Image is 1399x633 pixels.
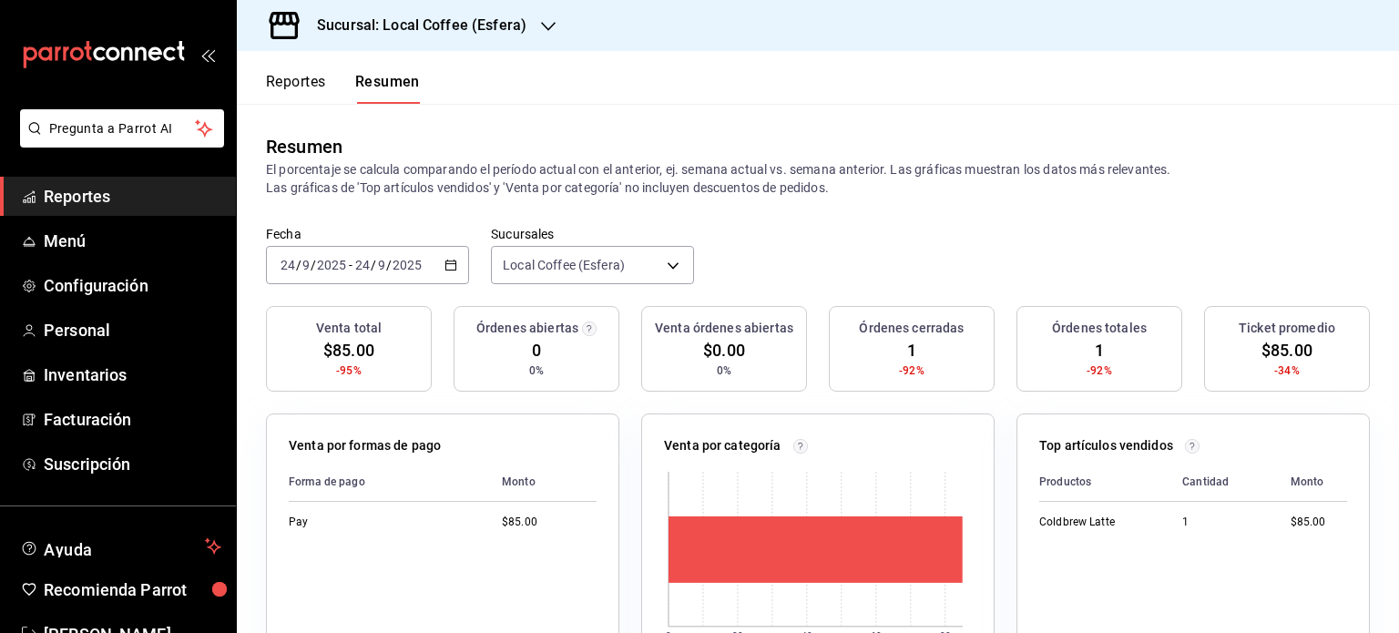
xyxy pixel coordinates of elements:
[44,229,221,253] span: Menú
[1052,319,1147,338] h3: Órdenes totales
[349,258,352,272] span: -
[1182,515,1261,530] div: 1
[502,515,597,530] div: $85.00
[44,452,221,476] span: Suscripción
[1276,463,1347,502] th: Monto
[1274,362,1300,379] span: -34%
[289,515,471,530] div: Pay
[899,362,924,379] span: -92%
[386,258,392,272] span: /
[316,319,382,338] h3: Venta total
[487,463,597,502] th: Monto
[1239,319,1335,338] h3: Ticket promedio
[907,338,916,362] span: 1
[266,228,469,240] label: Fecha
[311,258,316,272] span: /
[529,362,544,379] span: 0%
[44,362,221,387] span: Inventarios
[703,338,745,362] span: $0.00
[266,73,420,104] div: navigation tabs
[289,463,487,502] th: Forma de pago
[1039,515,1153,530] div: Coldbrew Latte
[44,273,221,298] span: Configuración
[1291,515,1347,530] div: $85.00
[266,133,342,160] div: Resumen
[371,258,376,272] span: /
[1087,362,1112,379] span: -92%
[302,15,526,36] h3: Sucursal: Local Coffee (Esfera)
[355,73,420,104] button: Resumen
[200,47,215,62] button: open_drawer_menu
[1261,338,1312,362] span: $85.00
[44,577,221,602] span: Recomienda Parrot
[859,319,964,338] h3: Órdenes cerradas
[44,407,221,432] span: Facturación
[336,362,362,379] span: -95%
[323,338,374,362] span: $85.00
[1168,463,1276,502] th: Cantidad
[44,318,221,342] span: Personal
[1095,338,1104,362] span: 1
[377,258,386,272] input: --
[532,338,541,362] span: 0
[1039,463,1168,502] th: Productos
[717,362,731,379] span: 0%
[266,160,1370,197] p: El porcentaje se calcula comparando el período actual con el anterior, ej. semana actual vs. sema...
[392,258,423,272] input: ----
[1039,436,1173,455] p: Top artículos vendidos
[491,228,694,240] label: Sucursales
[316,258,347,272] input: ----
[476,319,578,338] h3: Órdenes abiertas
[354,258,371,272] input: --
[44,184,221,209] span: Reportes
[296,258,301,272] span: /
[289,436,441,455] p: Venta por formas de pago
[13,132,224,151] a: Pregunta a Parrot AI
[44,536,198,557] span: Ayuda
[664,436,781,455] p: Venta por categoría
[20,109,224,148] button: Pregunta a Parrot AI
[280,258,296,272] input: --
[655,319,793,338] h3: Venta órdenes abiertas
[503,256,625,274] span: Local Coffee (Esfera)
[266,73,326,104] button: Reportes
[49,119,196,138] span: Pregunta a Parrot AI
[301,258,311,272] input: --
